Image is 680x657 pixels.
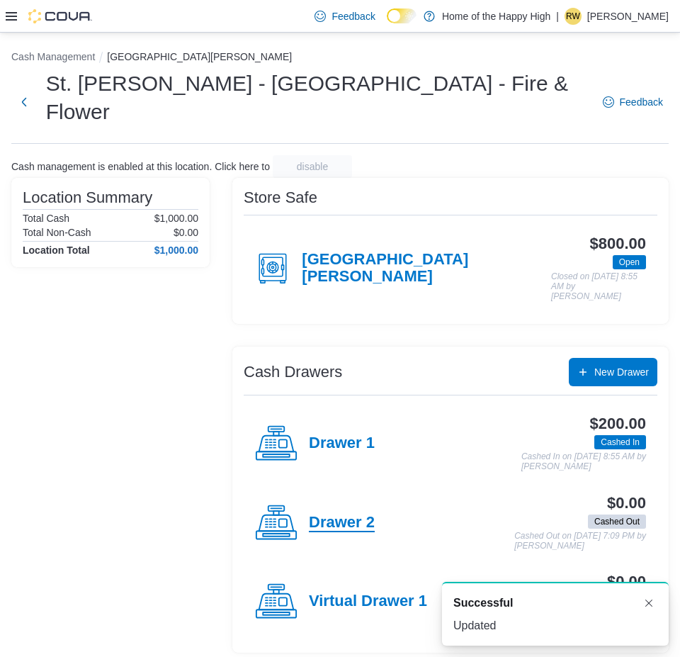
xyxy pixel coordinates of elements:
img: Cova [28,9,92,23]
span: Open [613,255,646,269]
h3: $800.00 [590,235,646,252]
h4: Location Total [23,245,90,256]
h4: Drawer 2 [309,514,375,532]
h4: Virtual Drawer 1 [309,593,427,611]
h3: Cash Drawers [244,364,342,381]
span: Dark Mode [387,23,387,24]
a: Feedback [309,2,380,30]
h3: Store Safe [244,189,317,206]
span: Feedback [331,9,375,23]
p: Cash management is enabled at this location. Click here to [11,161,270,172]
p: [PERSON_NAME] [587,8,669,25]
div: Updated [453,617,657,634]
h3: Location Summary [23,189,152,206]
p: Home of the Happy High [442,8,550,25]
button: Next [11,88,38,116]
h1: St. [PERSON_NAME] - [GEOGRAPHIC_DATA] - Fire & Flower [46,69,589,126]
h4: Drawer 1 [309,434,375,453]
span: Feedback [620,95,663,109]
span: Successful [453,595,513,612]
h6: Total Cash [23,213,69,224]
span: Open [619,256,640,269]
a: Feedback [597,88,669,116]
h6: Total Non-Cash [23,227,91,238]
span: RW [566,8,580,25]
button: Dismiss toast [640,595,657,612]
span: New Drawer [594,365,649,379]
button: [GEOGRAPHIC_DATA][PERSON_NAME] [107,51,292,62]
button: disable [273,155,352,178]
input: Dark Mode [387,9,416,23]
p: Closed on [DATE] 8:55 AM by [PERSON_NAME] [551,272,646,301]
button: Cash Management [11,51,95,62]
p: $0.00 [174,227,198,238]
h4: [GEOGRAPHIC_DATA][PERSON_NAME] [302,251,551,286]
p: Cashed Out on [DATE] 7:09 PM by [PERSON_NAME] [514,532,646,551]
h3: $200.00 [590,415,646,432]
h4: $1,000.00 [154,245,198,256]
span: Cashed Out [594,515,640,528]
p: | [556,8,559,25]
div: Notification [453,595,657,612]
h3: $0.00 [607,495,646,512]
p: Cashed In on [DATE] 8:55 AM by [PERSON_NAME] [521,452,646,471]
div: Rachel Windjack [565,8,582,25]
span: disable [297,159,328,174]
span: Cashed In [594,435,646,449]
span: Cashed In [601,436,640,449]
nav: An example of EuiBreadcrumbs [11,50,669,67]
p: $1,000.00 [154,213,198,224]
button: New Drawer [569,358,657,386]
span: Cashed Out [588,515,646,529]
